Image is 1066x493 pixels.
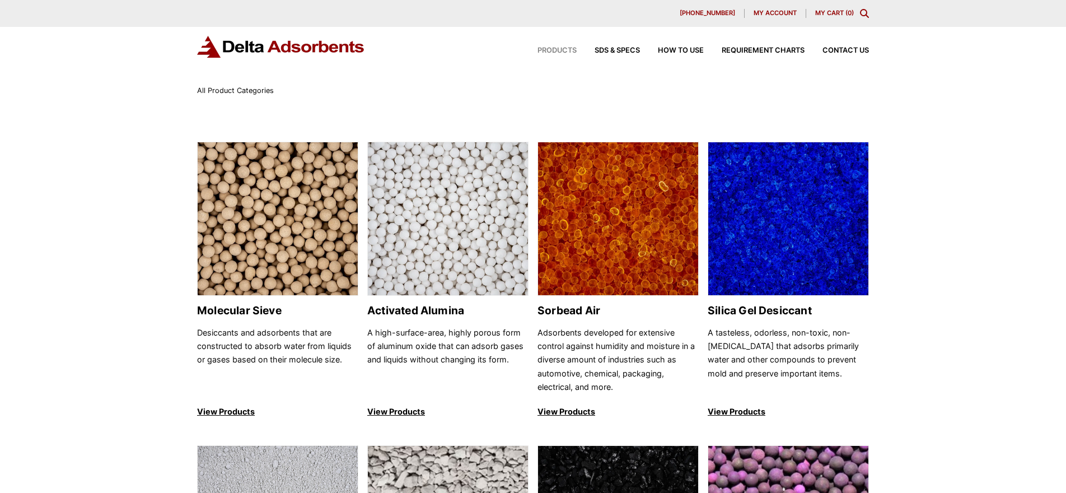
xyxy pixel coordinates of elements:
[197,142,358,419] a: Molecular Sieve Molecular Sieve Desiccants and adsorbents that are constructed to absorb water fr...
[577,47,640,54] a: SDS & SPECS
[197,36,365,58] img: Delta Adsorbents
[197,304,358,317] h2: Molecular Sieve
[537,304,699,317] h2: Sorbead Air
[680,10,735,16] span: [PHONE_NUMBER]
[537,405,699,418] p: View Products
[708,142,868,296] img: Silica Gel Desiccant
[745,9,806,18] a: My account
[595,47,640,54] span: SDS & SPECS
[198,142,358,296] img: Molecular Sieve
[197,326,358,394] p: Desiccants and adsorbents that are constructed to absorb water from liquids or gases based on the...
[197,405,358,418] p: View Products
[640,47,704,54] a: How to Use
[848,9,852,17] span: 0
[367,326,529,394] p: A high-surface-area, highly porous form of aluminum oxide that can adsorb gases and liquids witho...
[708,326,869,394] p: A tasteless, odorless, non-toxic, non-[MEDICAL_DATA] that adsorbs primarily water and other compo...
[815,9,854,17] a: My Cart (0)
[822,47,869,54] span: Contact Us
[722,47,805,54] span: Requirement Charts
[520,47,577,54] a: Products
[367,405,529,418] p: View Products
[671,9,745,18] a: [PHONE_NUMBER]
[708,304,869,317] h2: Silica Gel Desiccant
[704,47,805,54] a: Requirement Charts
[538,142,698,296] img: Sorbead Air
[367,304,529,317] h2: Activated Alumina
[805,47,869,54] a: Contact Us
[658,47,704,54] span: How to Use
[708,405,869,418] p: View Products
[367,142,529,419] a: Activated Alumina Activated Alumina A high-surface-area, highly porous form of aluminum oxide tha...
[708,142,869,419] a: Silica Gel Desiccant Silica Gel Desiccant A tasteless, odorless, non-toxic, non-[MEDICAL_DATA] th...
[197,86,274,95] span: All Product Categories
[860,9,869,18] div: Toggle Modal Content
[368,142,528,296] img: Activated Alumina
[754,10,797,16] span: My account
[537,47,577,54] span: Products
[537,142,699,419] a: Sorbead Air Sorbead Air Adsorbents developed for extensive control against humidity and moisture ...
[537,326,699,394] p: Adsorbents developed for extensive control against humidity and moisture in a diverse amount of i...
